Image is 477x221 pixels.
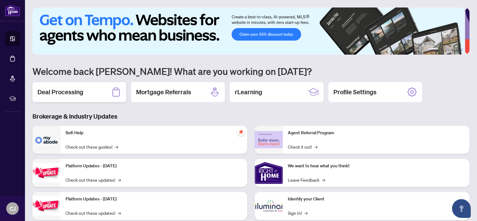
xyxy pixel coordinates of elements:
a: Check it out!→ [288,143,317,150]
span: → [115,143,118,150]
span: → [118,209,121,216]
button: 5 [456,48,458,51]
span: pushpin [237,128,245,136]
button: Open asap [452,199,471,218]
h1: Welcome back [PERSON_NAME]! What are you working on [DATE]? [32,65,470,77]
span: → [314,143,317,150]
button: 4 [451,48,453,51]
button: 3 [446,48,448,51]
button: 2 [441,48,443,51]
button: 1 [428,48,438,51]
a: Check out these updates!→ [66,209,121,216]
span: → [304,209,307,216]
span: → [322,176,325,183]
h2: Mortgage Referrals [136,88,191,96]
a: Leave Feedback→ [288,176,325,183]
img: Platform Updates - July 8, 2025 [32,196,61,216]
img: Agent Referral Program [255,131,283,148]
img: Platform Updates - July 21, 2025 [32,163,61,183]
img: logo [5,5,20,16]
h2: rLearning [235,88,262,96]
img: We want to hear what you think! [255,159,283,187]
p: Platform Updates - [DATE] [66,196,242,203]
p: Self-Help [66,130,242,136]
a: Check out these updates!→ [66,176,121,183]
h3: Brokerage & Industry Updates [32,112,470,121]
h2: Profile Settings [333,88,376,96]
p: Agent Referral Program [288,130,465,136]
p: Platform Updates - [DATE] [66,163,242,169]
img: Self-Help [32,126,61,154]
img: Slide 0 [32,7,465,55]
img: Identify your Client [255,192,283,220]
a: Check out these guides!→ [66,143,118,150]
a: Sign In!→ [288,209,307,216]
p: Identify your Client [288,196,465,203]
p: We want to hear what you think! [288,163,465,169]
h2: Deal Processing [37,88,83,96]
span: CJ [10,204,16,213]
span: → [118,176,121,183]
button: 6 [461,48,463,51]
